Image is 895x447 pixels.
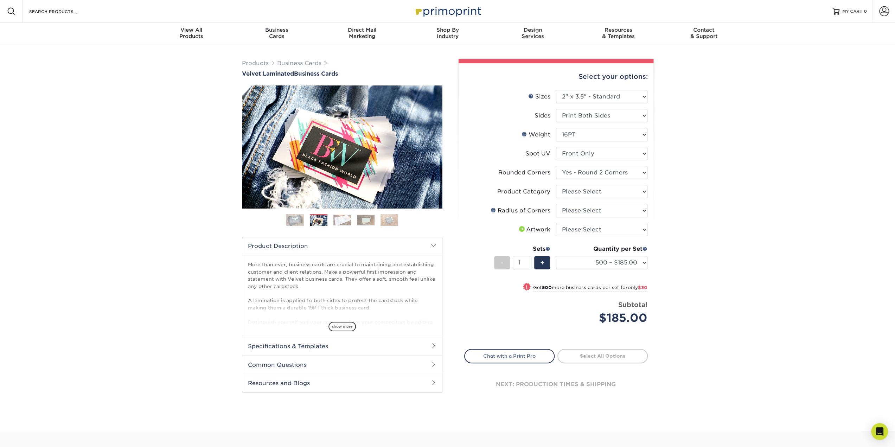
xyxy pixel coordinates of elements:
[405,27,490,39] div: Industry
[357,215,375,225] img: Business Cards 04
[525,149,550,158] div: Spot UV
[638,285,647,290] span: $30
[540,257,544,268] span: +
[242,356,442,374] h2: Common Questions
[842,8,862,14] span: MY CART
[533,285,647,292] small: Get more business cards per set for
[490,27,576,39] div: Services
[310,215,327,226] img: Business Cards 02
[497,187,550,196] div: Product Category
[234,27,319,39] div: Cards
[661,27,747,33] span: Contact
[871,423,888,440] div: Open Intercom Messenger
[661,23,747,45] a: Contact& Support
[494,245,550,253] div: Sets
[149,23,234,45] a: View AllProducts
[333,215,351,225] img: Business Cards 03
[319,27,405,33] span: Direct Mail
[242,70,294,77] span: Velvet Laminated
[28,7,97,15] input: SEARCH PRODUCTS.....
[242,337,442,355] h2: Specifications & Templates
[242,237,442,255] h2: Product Description
[149,27,234,39] div: Products
[522,130,550,139] div: Weight
[535,111,550,120] div: Sides
[528,92,550,101] div: Sizes
[518,225,550,234] div: Artwork
[464,63,648,90] div: Select your options:
[242,85,442,209] img: Velvet Laminated 02
[413,4,483,19] img: Primoprint
[526,283,528,291] span: !
[464,363,648,406] div: next: production times & shipping
[464,349,555,363] a: Chat with a Print Pro
[319,23,405,45] a: Direct MailMarketing
[328,322,356,331] span: show more
[628,285,647,290] span: only
[149,27,234,33] span: View All
[242,374,442,392] h2: Resources and Blogs
[498,168,550,177] div: Rounded Corners
[319,27,405,39] div: Marketing
[242,70,442,77] a: Velvet LaminatedBusiness Cards
[490,23,576,45] a: DesignServices
[618,301,647,308] strong: Subtotal
[242,60,269,66] a: Products
[381,214,398,226] img: Business Cards 05
[277,60,321,66] a: Business Cards
[557,349,648,363] a: Select All Options
[576,27,661,39] div: & Templates
[561,309,647,326] div: $185.00
[248,261,436,376] p: More than ever, business cards are crucial to maintaining and establishing customer and client re...
[661,27,747,39] div: & Support
[242,70,442,77] h1: Business Cards
[234,27,319,33] span: Business
[576,23,661,45] a: Resources& Templates
[286,211,304,229] img: Business Cards 01
[405,27,490,33] span: Shop By
[405,23,490,45] a: Shop ByIndustry
[490,27,576,33] span: Design
[234,23,319,45] a: BusinessCards
[556,245,647,253] div: Quantity per Set
[500,257,504,268] span: -
[864,9,867,14] span: 0
[576,27,661,33] span: Resources
[542,285,552,290] strong: 500
[491,206,550,215] div: Radius of Corners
